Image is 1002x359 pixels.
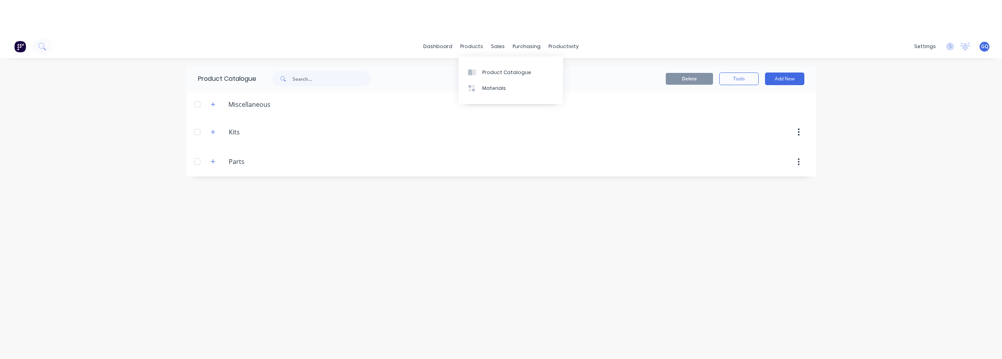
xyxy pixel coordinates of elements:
a: dashboard [419,41,456,52]
iframe: Intercom live chat [975,332,994,351]
input: Enter category name [229,157,322,166]
input: Enter category name [229,127,322,137]
div: Miscellaneous [222,100,277,109]
input: Search... [293,71,370,87]
div: productivity [545,41,583,52]
button: Add New [765,73,804,85]
button: Tools [719,73,759,85]
div: products [456,41,487,52]
div: Product Catalogue [186,66,256,91]
div: Product Catalogue [482,69,531,76]
div: sales [487,41,509,52]
a: Materials [459,80,563,96]
div: purchasing [509,41,545,52]
button: Delete [666,73,713,85]
div: settings [910,41,940,52]
div: Materials [482,85,506,92]
img: Factory [14,41,26,52]
span: GQ [981,43,988,50]
a: Product Catalogue [459,64,563,80]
